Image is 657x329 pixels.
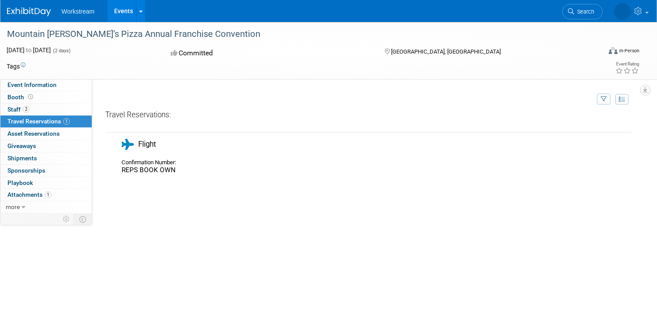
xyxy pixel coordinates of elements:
[63,118,70,125] span: 1
[4,26,585,42] div: Mountain [PERSON_NAME]’s Pizza Annual Franchise Convention
[615,62,639,66] div: Event Rating
[7,130,60,137] span: Asset Reservations
[52,48,71,54] span: (2 days)
[7,47,51,54] span: [DATE] [DATE]
[7,94,35,101] span: Booth
[0,128,92,140] a: Asset Reservations
[59,213,74,225] td: Personalize Event Tab Strip
[0,79,92,91] a: Event Information
[6,203,20,210] span: more
[45,192,51,198] span: 1
[0,201,92,213] a: more
[74,213,92,225] td: Toggle Event Tabs
[122,166,176,174] span: REPS BOOK OWN
[7,81,57,88] span: Event Information
[0,116,92,127] a: Travel Reservations1
[619,47,639,54] div: In-Person
[0,189,92,201] a: Attachments1
[545,46,639,59] div: Event Format
[7,179,33,186] span: Playbook
[122,139,134,150] i: Flight
[7,118,70,125] span: Travel Reservations
[25,47,33,54] span: to
[61,8,94,15] span: Workstream
[7,155,37,162] span: Shipments
[7,142,36,149] span: Giveaways
[0,140,92,152] a: Giveaways
[562,4,603,19] a: Search
[105,110,633,123] div: Travel Reservations:
[7,191,51,198] span: Attachments
[574,8,594,15] span: Search
[601,97,607,102] i: Filter by Traveler
[26,94,35,100] span: Booth not reserved yet
[0,152,92,164] a: Shipments
[7,7,51,16] img: ExhibitDay
[391,48,501,55] span: [GEOGRAPHIC_DATA], [GEOGRAPHIC_DATA]
[0,165,92,177] a: Sponsorships
[7,106,29,113] span: Staff
[614,3,631,20] img: Damon Young
[122,156,182,166] div: Confirmation Number:
[23,106,29,112] span: 2
[0,177,92,189] a: Playbook
[138,140,156,148] span: Flight
[0,104,92,116] a: Staff2
[0,91,92,103] a: Booth
[168,46,370,61] div: Committed
[7,167,45,174] span: Sponsorships
[7,62,25,71] td: Tags
[609,47,618,54] img: Format-Inperson.png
